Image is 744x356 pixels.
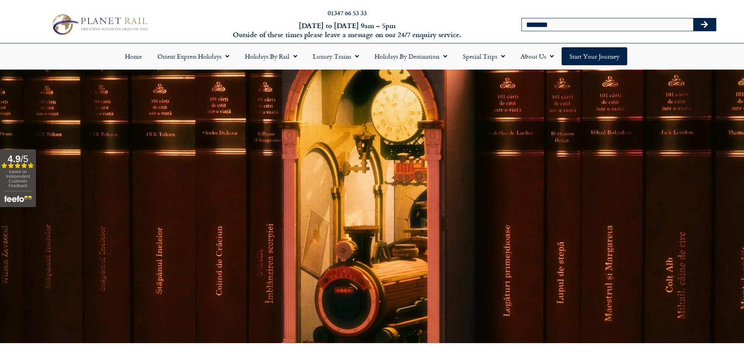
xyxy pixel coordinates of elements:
[367,47,455,65] a: Holidays by Destination
[4,47,740,65] nav: Menu
[693,18,716,31] button: Search
[48,12,150,37] img: Planet Rail Train Holidays Logo
[200,21,494,39] h6: [DATE] to [DATE] 9am – 5pm Outside of these times please leave a message on our 24/7 enquiry serv...
[150,47,237,65] a: Orient Express Holidays
[237,47,305,65] a: Holidays by Rail
[562,47,627,65] a: Start your Journey
[455,47,513,65] a: Special Trips
[513,47,562,65] a: About Us
[305,47,367,65] a: Luxury Trains
[117,47,150,65] a: Home
[328,8,367,17] a: 01347 66 53 33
